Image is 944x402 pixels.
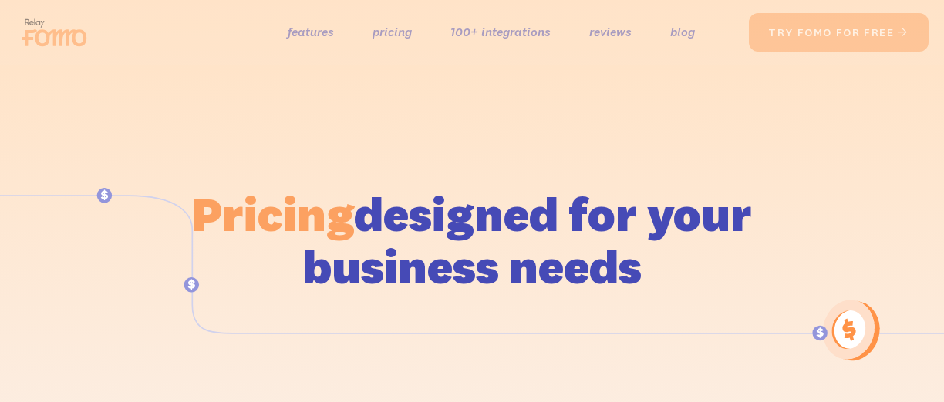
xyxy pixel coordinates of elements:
[450,21,551,43] a: 100+ integrations
[670,21,695,43] a: blog
[373,21,412,43] a: pricing
[897,25,909,39] span: 
[191,188,753,293] h1: designed for your business needs
[288,21,334,43] a: features
[192,184,354,243] span: Pricing
[589,21,632,43] a: reviews
[749,13,929,52] a: try fomo for free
